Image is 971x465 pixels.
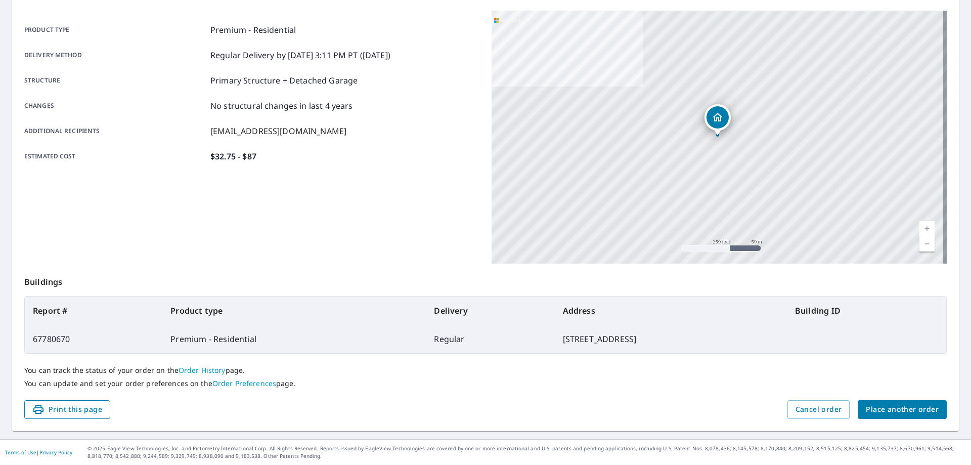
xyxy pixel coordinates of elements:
[212,378,276,388] a: Order Preferences
[24,150,206,162] p: Estimated cost
[919,221,935,236] a: Current Level 17, Zoom In
[796,403,842,416] span: Cancel order
[162,297,426,325] th: Product type
[87,445,966,460] p: © 2025 Eagle View Technologies, Inc. and Pictometry International Corp. All Rights Reserved. Repo...
[24,400,110,419] button: Print this page
[162,325,426,353] td: Premium - Residential
[426,325,554,353] td: Regular
[866,403,939,416] span: Place another order
[24,100,206,112] p: Changes
[24,24,206,36] p: Product type
[24,49,206,61] p: Delivery method
[210,100,353,112] p: No structural changes in last 4 years
[25,325,162,353] td: 67780670
[858,400,947,419] button: Place another order
[5,449,72,455] p: |
[24,366,947,375] p: You can track the status of your order on the page.
[555,325,787,353] td: [STREET_ADDRESS]
[210,125,346,137] p: [EMAIL_ADDRESS][DOMAIN_NAME]
[32,403,102,416] span: Print this page
[179,365,226,375] a: Order History
[24,125,206,137] p: Additional recipients
[787,400,850,419] button: Cancel order
[39,449,72,456] a: Privacy Policy
[210,150,256,162] p: $32.75 - $87
[210,24,296,36] p: Premium - Residential
[25,297,162,325] th: Report #
[24,74,206,87] p: Structure
[555,297,787,325] th: Address
[24,264,947,296] p: Buildings
[210,74,358,87] p: Primary Structure + Detached Garage
[426,297,554,325] th: Delivery
[704,104,731,136] div: Dropped pin, building 1, Residential property, 12811 109th Avenue Ct E Puyallup, WA 98374
[5,449,36,456] a: Terms of Use
[787,297,946,325] th: Building ID
[210,49,390,61] p: Regular Delivery by [DATE] 3:11 PM PT ([DATE])
[919,236,935,251] a: Current Level 17, Zoom Out
[24,379,947,388] p: You can update and set your order preferences on the page.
